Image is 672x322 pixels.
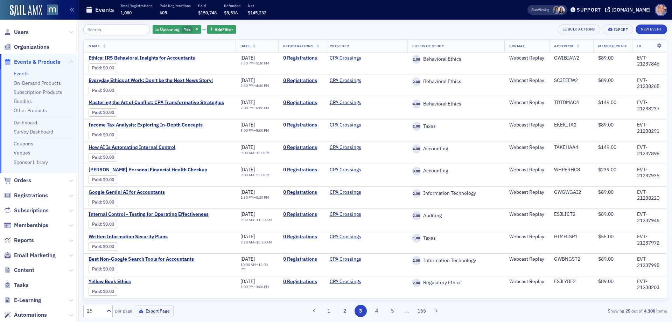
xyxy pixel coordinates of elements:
div: Also [531,7,538,12]
span: 2.00 [412,189,421,198]
a: 0 Registrations [283,167,320,173]
div: TDTDMAC4 [554,100,588,106]
div: Webcast Replay [509,100,544,106]
span: CPA Crossings [330,211,374,218]
div: EVT-21237935 [637,167,662,179]
div: Paid: 0 - $0 [89,108,117,117]
span: 2.00 [412,279,421,287]
span: Regulatory Ethics [421,280,462,286]
span: Viewing [531,7,549,12]
time: 12:00 PM [240,262,268,272]
span: Behavioral Ethics [421,101,461,107]
a: Yellow Book Ethics [89,279,206,285]
a: Internal Control - Testing for Operating Effectiveness [89,211,209,218]
span: Member Price [598,43,627,48]
span: $0.00 [103,177,114,182]
a: CPA Crossings [330,167,361,173]
span: Written Information Security Plans [89,234,206,240]
time: 3:30 PM [256,195,269,200]
span: [DATE] [240,55,255,61]
a: Everyday Ethics at Work: Don't be the Next News Story! [89,77,213,84]
span: Walter Haig's Personal Financial Health Checkup [89,167,207,173]
div: Webcast Replay [509,189,544,196]
a: 0 Registrations [283,100,320,106]
div: Paid: 0 - $0 [89,63,117,72]
p: Total Registrations [120,3,152,8]
a: Paid [92,244,101,249]
a: Best Non-Google Search Tools for Accountants [89,256,206,262]
a: 0 Registrations [283,256,320,262]
div: Bulk Actions [568,27,595,31]
span: $89.00 [598,122,614,128]
time: 5:00 PM [256,128,269,133]
button: Bulk Actions [558,25,600,34]
div: EVT-21238265 [637,77,662,90]
span: Provider [330,43,349,48]
time: 1:00 PM [240,284,254,289]
div: EVT-21237898 [637,144,662,157]
span: Yes [184,26,191,32]
span: [DATE] [240,77,255,83]
a: 0 Registrations [283,122,320,128]
div: – [240,262,273,272]
span: [DATE] [240,166,255,173]
span: 2.00 [412,55,421,64]
span: Taxes [421,235,436,241]
a: Sponsor Library [14,159,48,165]
span: Events & Products [14,58,61,66]
a: Events [14,70,29,77]
span: [DATE] [240,99,255,105]
span: Ethics: IRS Behavioral Insights for Accountants [89,55,206,61]
div: [DOMAIN_NAME] [611,7,651,13]
span: 8.00 [412,167,421,176]
a: Google Gemini AI for Accountants [89,189,206,196]
span: CPA Crossings [330,279,374,285]
span: Automations [14,311,47,319]
span: Content [14,266,34,274]
time: 4:30 PM [256,83,269,88]
span: Name [89,43,100,48]
span: Mastering the Art of Conflict: CPA Transformative Strategies [89,100,224,106]
span: $0.00 [103,155,114,160]
time: 9:00 AM [240,172,254,177]
span: 4.00 [412,144,421,153]
span: $0.00 [103,199,114,205]
span: ID [637,43,641,48]
a: Subscriptions [4,207,49,214]
span: Information Technology [421,258,476,264]
div: Webcast Replay [509,122,544,128]
div: Webcast Replay [509,211,544,218]
a: Subscription Products [14,89,62,95]
div: Support [577,7,601,13]
span: Profile [655,4,667,16]
a: Paid [92,110,101,115]
div: GWIBIAW2 [554,55,588,61]
a: View Homepage [42,5,58,16]
span: : [92,155,103,160]
span: Chris Dougherty [553,6,560,14]
span: [DATE] [240,144,255,150]
span: 2.00 [412,122,421,131]
span: CPA Crossings [330,189,374,196]
span: [DATE] [240,122,255,128]
a: E-Learning [4,296,41,304]
span: $89.00 [598,77,614,83]
p: Paid Registrations [160,3,191,8]
div: EVT-21237846 [637,55,662,67]
div: Yes [153,25,201,34]
a: Users [4,28,29,36]
a: Automations [4,311,47,319]
div: – [240,240,272,245]
div: EVT-21238203 [637,279,662,291]
span: E-Learning [14,296,41,304]
button: 2 [338,305,351,317]
a: CPA Crossings [330,234,361,240]
div: GWBNGST2 [554,256,588,262]
span: $89.00 [598,55,614,61]
span: $0.00 [103,110,114,115]
a: Paid [92,132,101,137]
